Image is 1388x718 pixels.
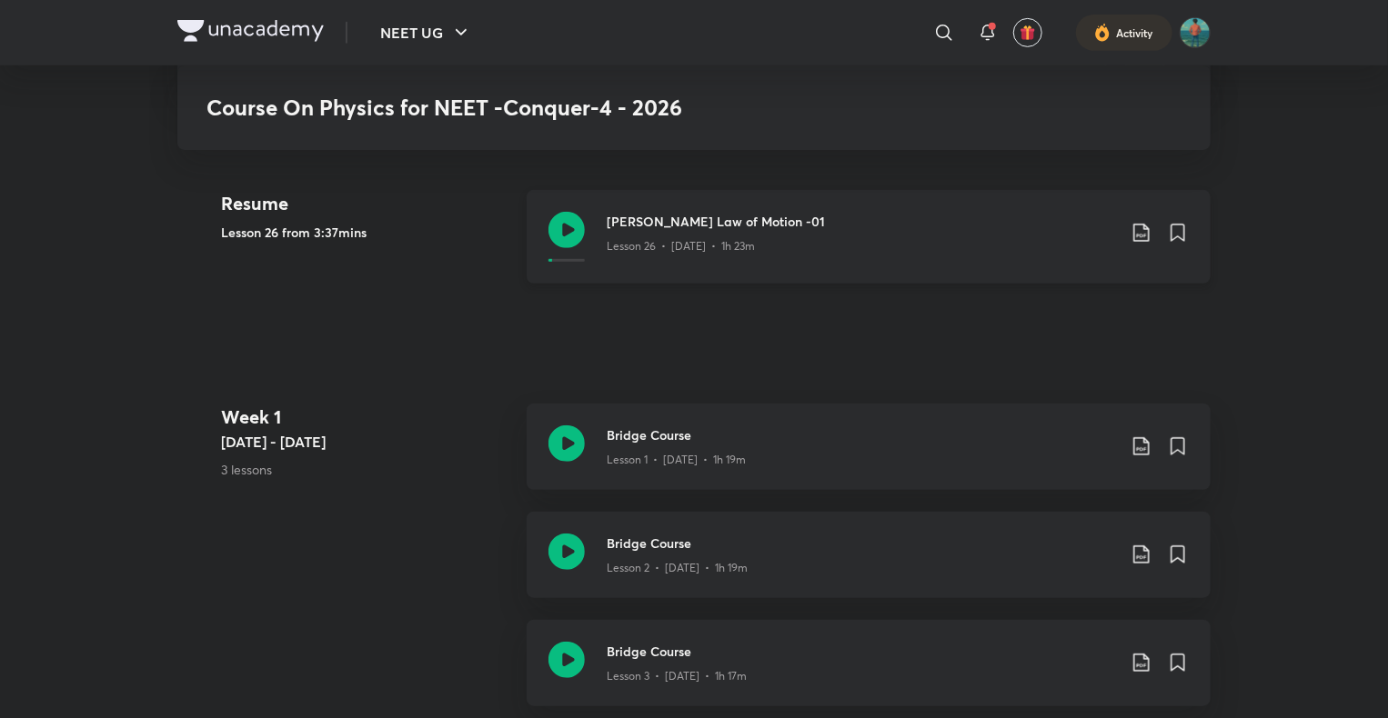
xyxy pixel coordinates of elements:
[1180,17,1211,48] img: Abhay
[221,431,512,453] h5: [DATE] - [DATE]
[221,404,512,431] h4: Week 1
[607,668,747,684] p: Lesson 3 • [DATE] • 1h 17m
[607,534,1116,553] h3: Bridge Course
[206,95,919,121] h3: Course On Physics for NEET -Conquer-4 - 2026
[177,20,324,42] img: Company Logo
[1013,18,1042,47] button: avatar
[221,460,512,479] p: 3 lessons
[607,452,746,468] p: Lesson 1 • [DATE] • 1h 19m
[607,212,1116,231] h3: [PERSON_NAME] Law of Motion -01
[607,560,748,576] p: Lesson 2 • [DATE] • 1h 19m
[369,15,483,51] button: NEET UG
[607,238,755,254] p: Lesson 26 • [DATE] • 1h 23m
[527,512,1211,620] a: Bridge CourseLesson 2 • [DATE] • 1h 19m
[1020,25,1036,41] img: avatar
[607,425,1116,444] h3: Bridge Course
[221,190,512,217] h4: Resume
[607,642,1116,661] h3: Bridge Course
[527,404,1211,512] a: Bridge CourseLesson 1 • [DATE] • 1h 19m
[177,20,324,46] a: Company Logo
[1094,22,1111,44] img: activity
[527,190,1211,305] a: [PERSON_NAME] Law of Motion -01Lesson 26 • [DATE] • 1h 23m
[221,223,512,242] h5: Lesson 26 from 3:37mins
